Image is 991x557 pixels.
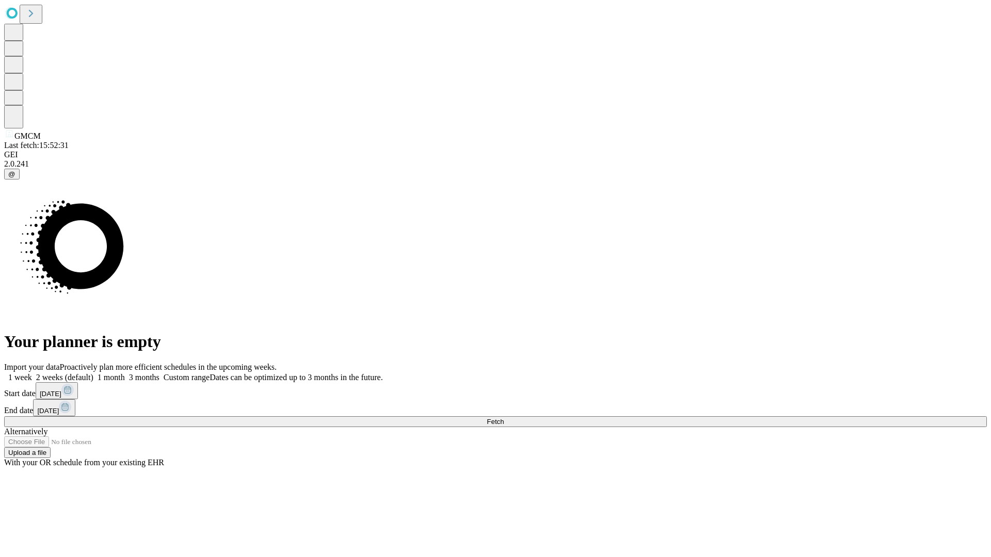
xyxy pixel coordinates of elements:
[4,416,987,427] button: Fetch
[4,169,20,179] button: @
[36,382,78,399] button: [DATE]
[4,447,51,458] button: Upload a file
[4,141,69,150] span: Last fetch: 15:52:31
[33,399,75,416] button: [DATE]
[129,373,159,382] span: 3 months
[37,407,59,415] span: [DATE]
[14,132,41,140] span: GMCM
[4,332,987,351] h1: Your planner is empty
[8,170,15,178] span: @
[4,399,987,416] div: End date
[4,159,987,169] div: 2.0.241
[4,427,47,436] span: Alternatively
[4,458,164,467] span: With your OR schedule from your existing EHR
[4,363,60,371] span: Import your data
[164,373,210,382] span: Custom range
[36,373,93,382] span: 2 weeks (default)
[4,150,987,159] div: GEI
[210,373,382,382] span: Dates can be optimized up to 3 months in the future.
[487,418,504,425] span: Fetch
[98,373,125,382] span: 1 month
[8,373,32,382] span: 1 week
[40,390,61,398] span: [DATE]
[60,363,277,371] span: Proactively plan more efficient schedules in the upcoming weeks.
[4,382,987,399] div: Start date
